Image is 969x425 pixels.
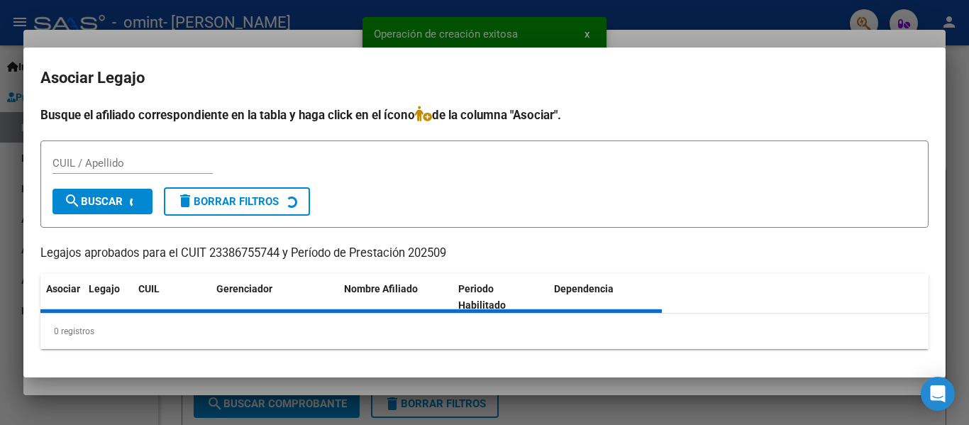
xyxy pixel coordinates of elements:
span: Nombre Afiliado [344,283,418,294]
datatable-header-cell: CUIL [133,274,211,321]
mat-icon: delete [177,192,194,209]
span: Gerenciador [216,283,272,294]
div: 0 registros [40,314,929,349]
datatable-header-cell: Legajo [83,274,133,321]
span: Periodo Habilitado [458,283,506,311]
mat-icon: search [64,192,81,209]
h2: Asociar Legajo [40,65,929,92]
p: Legajos aprobados para el CUIT 23386755744 y Período de Prestación 202509 [40,245,929,263]
datatable-header-cell: Gerenciador [211,274,338,321]
button: Borrar Filtros [164,187,310,216]
span: Borrar Filtros [177,195,279,208]
datatable-header-cell: Periodo Habilitado [453,274,548,321]
div: Open Intercom Messenger [921,377,955,411]
button: Buscar [52,189,153,214]
datatable-header-cell: Nombre Afiliado [338,274,453,321]
h4: Busque el afiliado correspondiente en la tabla y haga click en el ícono de la columna "Asociar". [40,106,929,124]
span: CUIL [138,283,160,294]
span: Legajo [89,283,120,294]
datatable-header-cell: Asociar [40,274,83,321]
span: Dependencia [554,283,614,294]
span: Asociar [46,283,80,294]
datatable-header-cell: Dependencia [548,274,663,321]
span: Buscar [64,195,123,208]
